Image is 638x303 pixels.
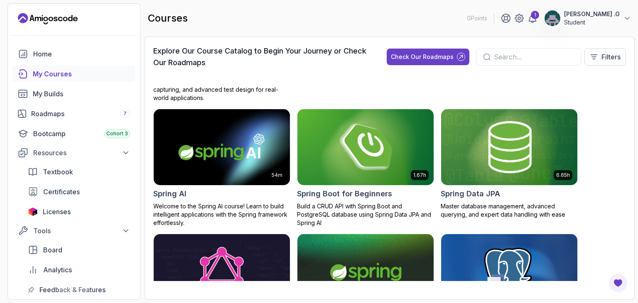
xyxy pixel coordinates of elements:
[441,109,578,219] a: Spring Data JPA card6.65hSpring Data JPAMaster database management, advanced querying, and expert...
[531,11,539,19] div: 1
[33,226,130,236] div: Tools
[584,48,626,66] button: Filters
[13,105,135,122] a: roadmaps
[601,52,621,62] p: Filters
[564,10,620,18] p: [PERSON_NAME] .G
[153,45,372,68] h3: Explore Our Course Catalog to Begin Your Journey or Check Our Roadmaps
[18,12,78,25] a: Landing page
[31,109,130,119] div: Roadmaps
[33,69,130,79] div: My Courses
[13,223,135,238] button: Tools
[33,89,130,99] div: My Builds
[23,183,135,200] a: certificates
[43,265,72,275] span: Analytics
[528,13,537,23] a: 1
[43,187,80,197] span: Certificates
[43,207,71,217] span: Licenses
[387,49,469,65] button: Check Our Roadmaps
[294,107,437,187] img: Spring Boot for Beginners card
[39,285,106,295] span: Feedback & Features
[297,109,434,227] a: Spring Boot for Beginners card1.67hSpring Boot for BeginnersBuild a CRUD API with Spring Boot and...
[13,86,135,102] a: builds
[391,53,454,61] div: Check Our Roadmaps
[43,167,73,177] span: Textbook
[13,46,135,62] a: home
[297,202,434,227] p: Build a CRUD API with Spring Boot and PostgreSQL database using Spring Data JPA and Spring AI
[494,52,574,62] input: Search...
[33,49,130,59] div: Home
[608,273,628,293] button: Open Feedback Button
[148,12,188,25] h2: courses
[33,148,130,158] div: Resources
[467,14,487,22] p: 0 Points
[272,172,282,178] p: 54m
[23,242,135,258] a: board
[153,109,290,227] a: Spring AI card54mSpring AIWelcome to the Spring AI course! Learn to build intelligent application...
[441,109,577,186] img: Spring Data JPA card
[23,261,135,278] a: analytics
[153,202,290,227] p: Welcome to the Spring AI course! Learn to build intelligent applications with the Spring framewor...
[23,203,135,220] a: licenses
[106,130,128,137] span: Cohort 3
[297,188,392,200] h2: Spring Boot for Beginners
[23,164,135,180] a: textbook
[413,172,426,178] p: 1.67h
[441,202,578,219] p: Master database management, advanced querying, and expert data handling with ease
[153,69,290,102] p: Learn unit testing in [GEOGRAPHIC_DATA] using Mockito. Master mocking, verification, argument cap...
[28,208,38,216] img: jetbrains icon
[544,10,631,27] button: user profile image[PERSON_NAME] .GStudent
[154,109,290,186] img: Spring AI card
[564,18,620,27] p: Student
[43,245,62,255] span: Board
[23,281,135,298] a: feedback
[13,125,135,142] a: bootcamp
[545,10,560,26] img: user profile image
[441,188,500,200] h2: Spring Data JPA
[556,172,570,178] p: 6.65h
[13,145,135,160] button: Resources
[153,188,186,200] h2: Spring AI
[33,129,130,139] div: Bootcamp
[123,110,127,117] span: 7
[13,66,135,82] a: courses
